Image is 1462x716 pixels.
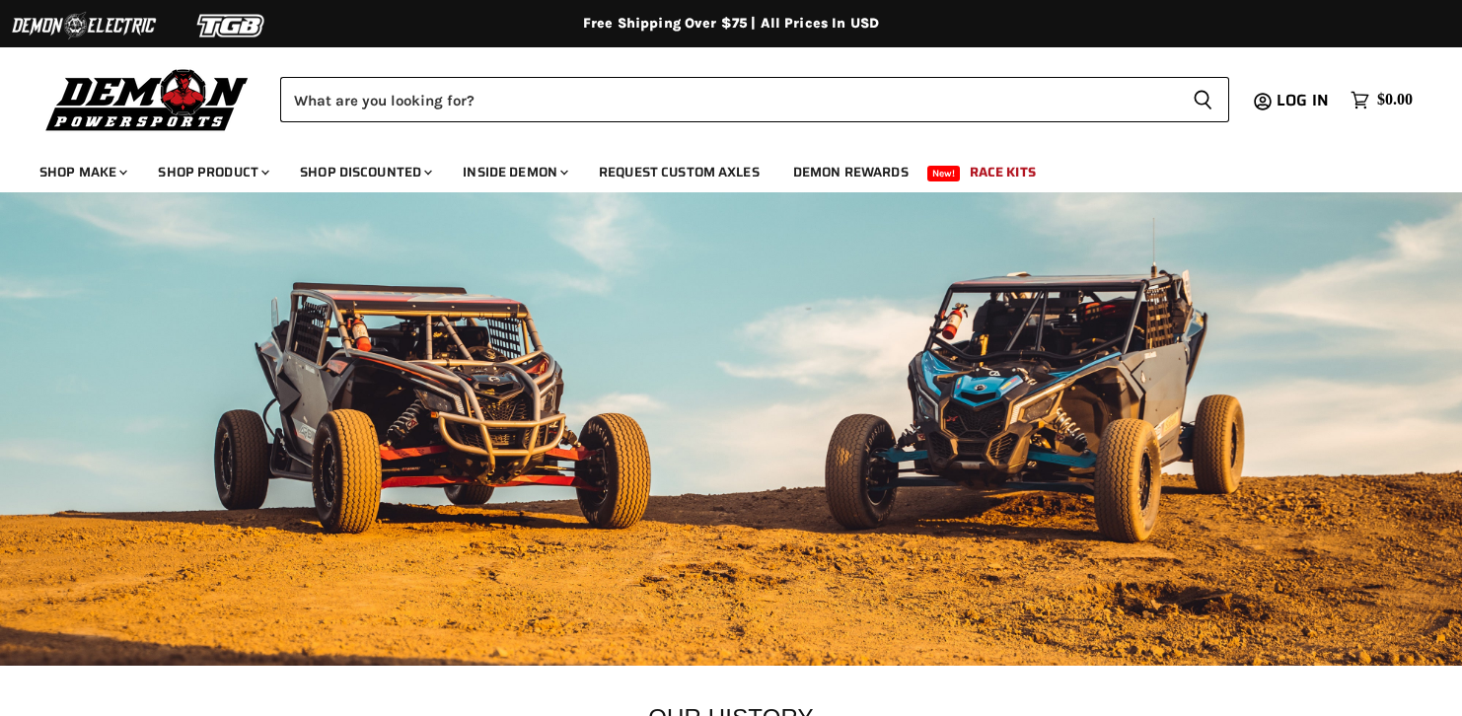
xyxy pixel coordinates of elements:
button: Search [1177,77,1229,122]
a: Request Custom Axles [584,152,774,192]
input: Search [280,77,1177,122]
img: Demon Powersports [39,64,256,134]
a: Shop Discounted [285,152,444,192]
img: TGB Logo 2 [158,7,306,44]
a: Shop Product [143,152,281,192]
form: Product [280,77,1229,122]
span: $0.00 [1377,91,1413,109]
a: Inside Demon [448,152,580,192]
a: $0.00 [1341,86,1423,114]
a: Log in [1268,92,1341,109]
span: New! [927,166,961,181]
a: Race Kits [955,152,1051,192]
a: Demon Rewards [778,152,923,192]
a: Shop Make [25,152,139,192]
ul: Main menu [25,144,1408,192]
img: Demon Electric Logo 2 [10,7,158,44]
span: Log in [1277,88,1329,112]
